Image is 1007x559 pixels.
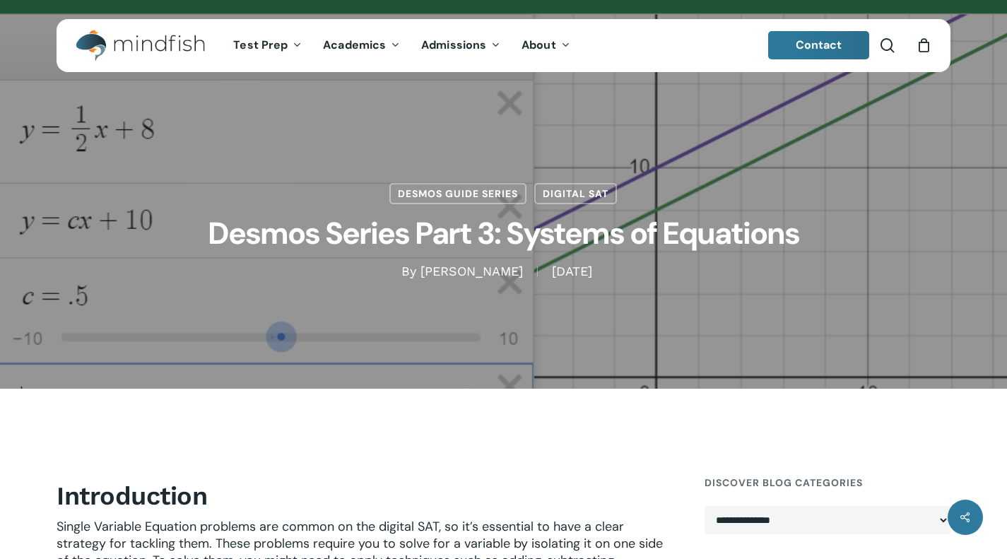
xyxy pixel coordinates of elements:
a: [PERSON_NAME] [420,264,523,278]
a: Contact [768,31,870,59]
span: Academics [323,37,386,52]
a: Desmos Guide Series [389,183,526,204]
h1: Desmos Series Part 3: Systems of Equations [151,204,857,263]
span: Admissions [421,37,486,52]
b: Introduction [57,481,207,511]
span: [DATE] [537,266,606,276]
span: Contact [796,37,842,52]
nav: Main Menu [223,19,580,72]
header: Main Menu [57,19,950,72]
span: By [401,266,416,276]
a: About [511,40,581,52]
a: Admissions [411,40,511,52]
span: About [522,37,556,52]
a: Digital SAT [534,183,617,204]
h4: Discover Blog Categories [705,470,950,495]
a: Academics [312,40,411,52]
a: Test Prep [223,40,312,52]
span: Test Prep [233,37,288,52]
